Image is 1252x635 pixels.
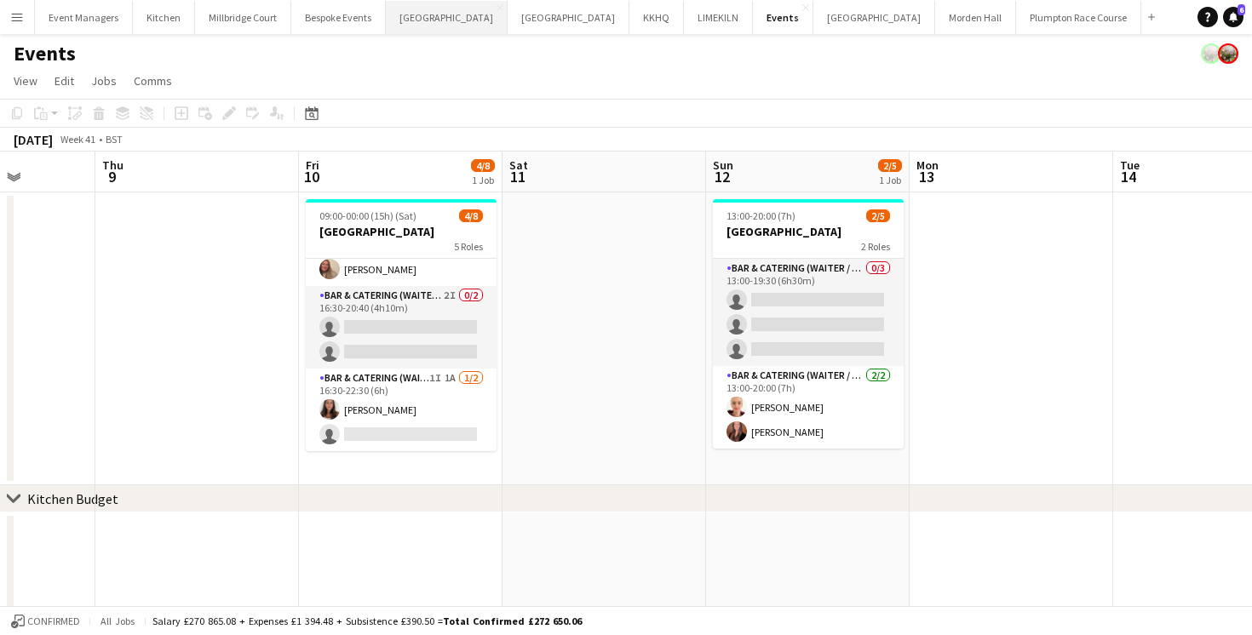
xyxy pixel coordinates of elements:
[684,1,753,34] button: LIMEKILN
[1218,43,1238,64] app-user-avatar: Staffing Manager
[48,70,81,92] a: Edit
[509,157,528,173] span: Sat
[454,240,483,253] span: 5 Roles
[97,615,138,627] span: All jobs
[459,209,483,222] span: 4/8
[713,157,733,173] span: Sun
[753,1,813,34] button: Events
[629,1,684,34] button: KKHQ
[878,159,902,172] span: 2/5
[291,1,386,34] button: Bespoke Events
[306,286,497,369] app-card-role: Bar & Catering (Waiter / waitress)2I0/216:30-20:40 (4h10m)
[106,133,123,146] div: BST
[713,259,904,366] app-card-role: Bar & Catering (Waiter / waitress)0/313:00-19:30 (6h30m)
[27,490,118,507] div: Kitchen Budget
[306,199,497,451] app-job-card: 09:00-00:00 (15h) (Sat)4/8[GEOGRAPHIC_DATA]5 Roles[PERSON_NAME]-Waiter/Waitress1/114:00-20:45 (6h...
[319,209,416,222] span: 09:00-00:00 (15h) (Sat)
[507,167,528,186] span: 11
[133,1,195,34] button: Kitchen
[472,174,494,186] div: 1 Job
[935,1,1016,34] button: Morden Hall
[91,73,117,89] span: Jobs
[1201,43,1221,64] app-user-avatar: Staffing Manager
[7,70,44,92] a: View
[134,73,172,89] span: Comms
[916,157,939,173] span: Mon
[84,70,123,92] a: Jobs
[102,157,123,173] span: Thu
[713,224,904,239] h3: [GEOGRAPHIC_DATA]
[471,159,495,172] span: 4/8
[713,366,904,449] app-card-role: Bar & Catering (Waiter / waitress)2/213:00-20:00 (7h)[PERSON_NAME][PERSON_NAME]
[1223,7,1243,27] a: 6
[386,1,508,34] button: [GEOGRAPHIC_DATA]
[100,167,123,186] span: 9
[35,1,133,34] button: Event Managers
[27,615,80,627] span: Confirmed
[127,70,179,92] a: Comms
[508,1,629,34] button: [GEOGRAPHIC_DATA]
[1238,4,1245,15] span: 6
[14,41,76,66] h1: Events
[56,133,99,146] span: Week 41
[710,167,733,186] span: 12
[303,167,319,186] span: 10
[14,131,53,148] div: [DATE]
[14,73,37,89] span: View
[879,174,901,186] div: 1 Job
[727,209,795,222] span: 13:00-20:00 (7h)
[306,157,319,173] span: Fri
[55,73,74,89] span: Edit
[1120,157,1140,173] span: Tue
[914,167,939,186] span: 13
[195,1,291,34] button: Millbridge Court
[443,615,582,627] span: Total Confirmed £272 650.06
[1016,1,1141,34] button: Plumpton Race Course
[813,1,935,34] button: [GEOGRAPHIC_DATA]
[861,240,890,253] span: 2 Roles
[9,612,83,631] button: Confirmed
[306,224,497,239] h3: [GEOGRAPHIC_DATA]
[713,199,904,449] app-job-card: 13:00-20:00 (7h)2/5[GEOGRAPHIC_DATA]2 RolesBar & Catering (Waiter / waitress)0/313:00-19:30 (6h30...
[1117,167,1140,186] span: 14
[152,615,582,627] div: Salary £270 865.08 + Expenses £1 394.48 + Subsistence £390.50 =
[306,369,497,451] app-card-role: Bar & Catering (Waiter / waitress)1I1A1/216:30-22:30 (6h)[PERSON_NAME]
[866,209,890,222] span: 2/5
